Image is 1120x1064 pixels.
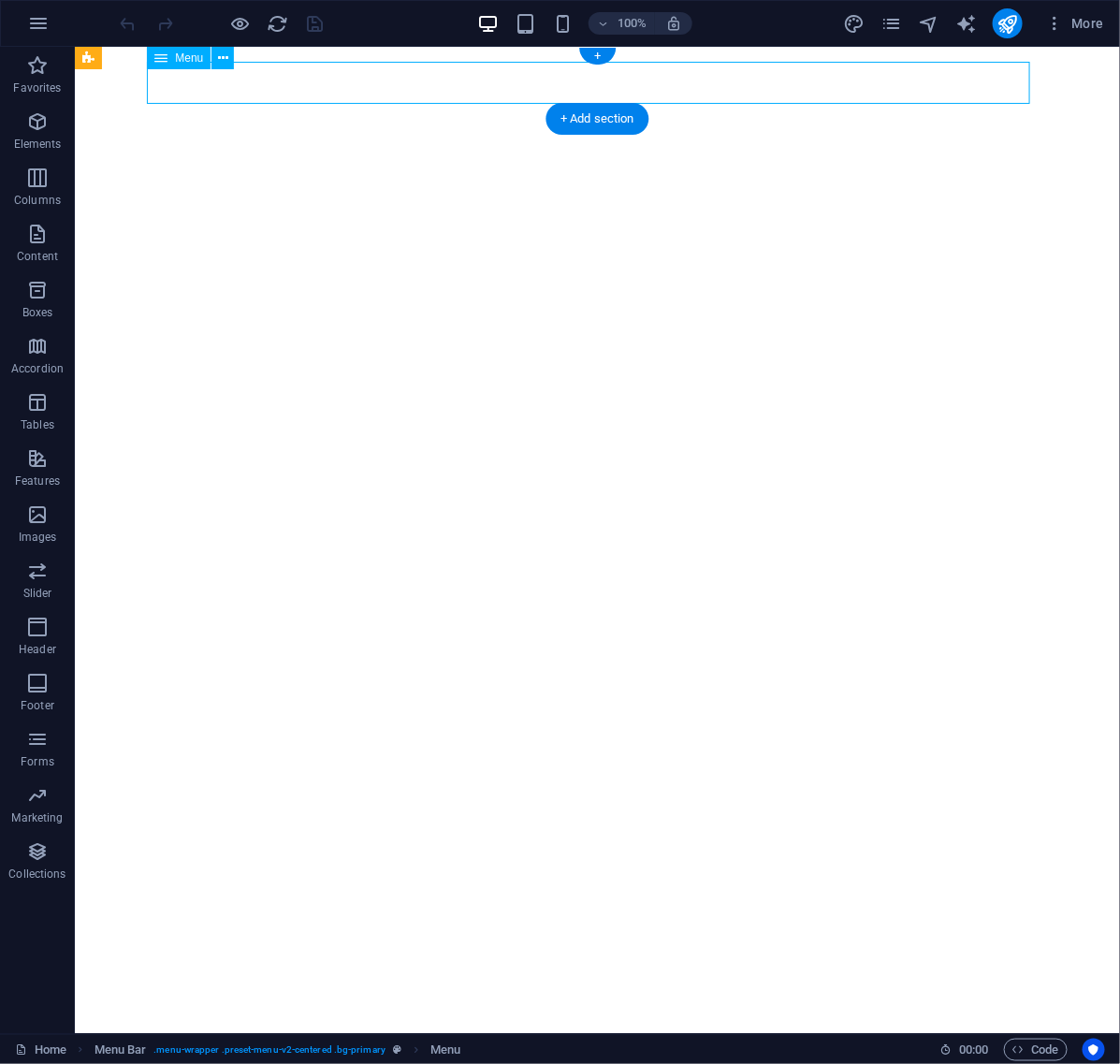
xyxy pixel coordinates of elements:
[8,867,65,882] p: Collections
[955,13,977,35] i: AI Writer
[843,13,865,35] i: Design (Ctrl+Alt+Y)
[996,13,1018,35] i: Publish
[19,642,56,657] p: Header
[545,103,649,135] div: + Add section
[22,305,53,320] p: Boxes
[229,12,252,35] button: Click here to leave preview mode and continue editing
[1012,1039,1059,1061] span: Code
[430,1039,460,1061] span: Click to select. Double-click to edit
[11,361,64,376] p: Accordion
[95,1039,461,1061] nav: breadcrumb
[153,1039,385,1061] span: . menu-wrapper .preset-menu-v2-centered .bg-primary
[1045,14,1104,33] span: More
[918,13,939,35] i: Navigator
[589,12,655,35] button: 100%
[21,417,54,432] p: Tables
[21,698,54,713] p: Footer
[267,12,289,35] button: reload
[959,1039,988,1061] span: 00 00
[268,13,289,35] i: Reload page
[1038,8,1112,38] button: More
[955,12,978,35] button: text_generator
[23,586,52,601] p: Slider
[880,12,903,35] button: pages
[1083,1039,1105,1061] button: Usercentrics
[918,12,940,35] button: navigator
[17,249,58,264] p: Content
[14,137,62,152] p: Elements
[617,12,647,35] h6: 100%
[972,1042,975,1057] span: :
[579,48,616,65] div: +
[15,474,60,488] p: Features
[665,15,682,32] i: On resize automatically adjust zoom level to fit chosen device.
[1004,1039,1068,1061] button: Code
[13,80,61,95] p: Favorites
[880,13,902,35] i: Pages (Ctrl+Alt+S)
[95,1039,147,1061] span: Click to select. Double-click to edit
[15,1039,66,1061] a: Click to cancel selection. Double-click to open Pages
[14,193,61,208] p: Columns
[843,12,865,35] button: design
[993,8,1023,38] button: publish
[21,754,54,769] p: Forms
[175,52,203,64] span: Menu
[19,530,57,545] p: Images
[939,1039,989,1061] h6: Session time
[393,1044,401,1055] i: This element is a customizable preset
[11,810,63,825] p: Marketing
